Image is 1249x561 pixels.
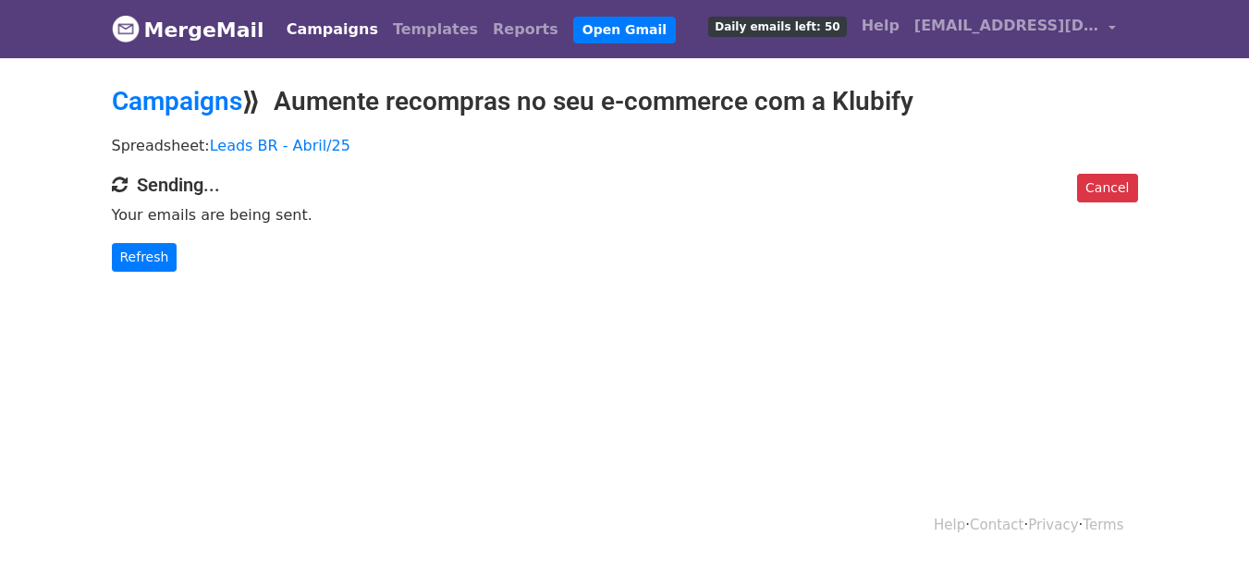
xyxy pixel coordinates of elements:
[112,10,264,49] a: MergeMail
[485,11,566,48] a: Reports
[934,517,965,533] a: Help
[970,517,1023,533] a: Contact
[112,86,1138,117] h2: ⟫ Aumente recompras no seu e-commerce com a Klubify
[279,11,386,48] a: Campaigns
[854,7,907,44] a: Help
[1028,517,1078,533] a: Privacy
[1083,517,1123,533] a: Terms
[573,17,676,43] a: Open Gmail
[1077,174,1137,202] a: Cancel
[386,11,485,48] a: Templates
[112,174,1138,196] h4: Sending...
[112,243,178,272] a: Refresh
[701,7,853,44] a: Daily emails left: 50
[210,137,350,154] a: Leads BR - Abril/25
[112,15,140,43] img: MergeMail logo
[112,205,1138,225] p: Your emails are being sent.
[112,86,242,116] a: Campaigns
[914,15,1099,37] span: [EMAIL_ADDRESS][DOMAIN_NAME]
[708,17,846,37] span: Daily emails left: 50
[907,7,1123,51] a: [EMAIL_ADDRESS][DOMAIN_NAME]
[112,136,1138,155] p: Spreadsheet:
